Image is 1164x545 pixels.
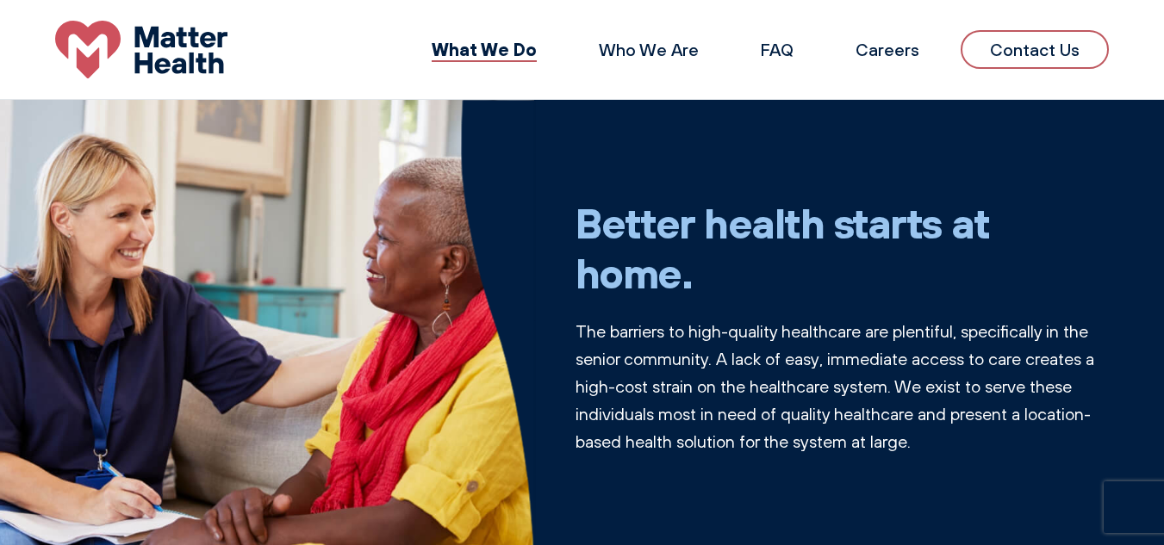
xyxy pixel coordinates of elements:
[961,30,1109,69] a: Contact Us
[856,39,919,60] a: Careers
[761,39,794,60] a: FAQ
[432,38,537,60] a: What We Do
[576,318,1110,455] p: The barriers to high-quality healthcare are plentiful, specifically in the senior community. A la...
[576,198,1110,297] h1: Better health starts at home.
[599,39,699,60] a: Who We Are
